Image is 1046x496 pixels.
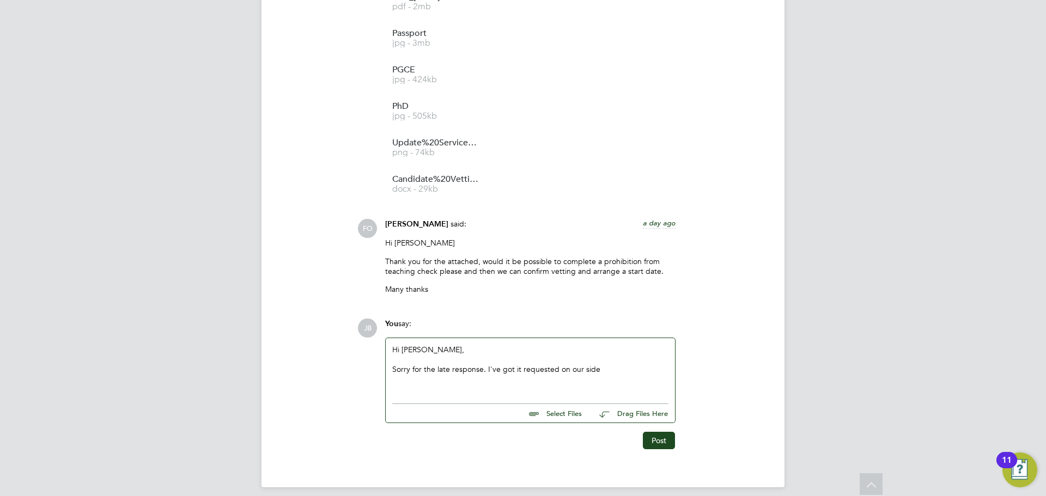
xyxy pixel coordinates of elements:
a: Candidate%20Vetting%20Form%20-%20Abdul%20Badran docx - 29kb [392,175,479,193]
span: pdf - 2mb [392,3,479,11]
span: jpg - 424kb [392,76,479,84]
span: FO [358,219,377,238]
p: Hi [PERSON_NAME] [385,238,676,248]
span: jpg - 3mb [392,39,479,47]
div: say: [385,319,676,338]
span: PhD [392,102,479,111]
div: 11 [1002,460,1012,474]
span: a day ago [643,218,676,228]
span: png - 74kb [392,149,479,157]
span: Update%20Service%20Check%20Abdul%20Badran [392,139,479,147]
button: Post [643,432,675,449]
button: Open Resource Center, 11 new notifications [1002,452,1037,487]
span: docx - 29kb [392,185,479,193]
span: said: [451,219,466,229]
a: PGCE jpg - 424kb [392,66,479,84]
a: PhD jpg - 505kb [392,102,479,120]
span: PGCE [392,66,479,74]
span: JB [358,319,377,338]
span: [PERSON_NAME] [385,219,448,229]
a: Update%20Service%20Check%20Abdul%20Badran png - 74kb [392,139,479,157]
p: Thank you for the attached, would it be possible to complete a prohibition from teaching check pl... [385,256,676,276]
p: Many thanks [385,284,676,294]
span: Passport [392,29,479,38]
span: You [385,319,398,328]
button: Drag Files Here [591,402,668,425]
span: Candidate%20Vetting%20Form%20-%20Abdul%20Badran [392,175,479,183]
div: Sorry for the late response. I've got it requested on our side [392,364,668,374]
div: Hi [PERSON_NAME], [392,345,668,391]
span: jpg - 505kb [392,112,479,120]
a: Passport jpg - 3mb [392,29,479,47]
